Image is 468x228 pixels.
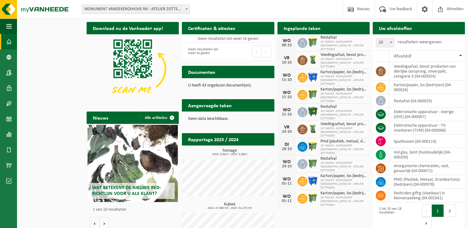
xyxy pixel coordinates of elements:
div: 28-10 [281,147,293,151]
div: 15-10 [281,78,293,82]
td: voedingsafval, bevat producten van dierlijke oorsprong, onverpakt, categorie 3 (04-000024) [389,62,465,81]
div: WO [281,108,293,112]
img: WB-0770-HPE-GN-50 [307,158,318,169]
img: Download de VHEPlus App [87,34,179,103]
span: Voedingsafval, bevat producten van dierlijke oorsprong, onverpakt, categorie 3 [320,53,367,57]
a: Bekijk rapportage [228,145,274,158]
span: 10-746253 - MONUMENT [GEOGRAPHIC_DATA] NV - ATELIER ZOTTEGEM [320,75,367,86]
td: elektronische apparatuur - TV-monitoren (TVM) (04-000068) [389,121,465,135]
span: 10-746253 - MONUMENT [GEOGRAPHIC_DATA] NV - ATELIER ZOTTEGEM [320,161,367,172]
div: VR [281,125,293,130]
h2: Uw afvalstoffen [373,22,418,34]
div: 05-11 [281,199,293,203]
h3: Tonnage [185,149,274,156]
span: Restafval [320,156,367,161]
p: U heeft 43 ongelezen document(en). [188,83,268,88]
span: 10-746253 - MONUMENT [GEOGRAPHIC_DATA] NV - ATELIER ZOTTEGEM [320,109,367,120]
button: Next [262,45,271,57]
a: Wat betekent de nieuwe RED-richtlijn voor u als klant? [88,125,178,202]
td: elektronische apparatuur - overige (OVE) (04-000067) [389,108,465,121]
h2: Rapportage 2025 / 2024 [182,133,245,145]
div: Geen resultaten om weer te geven [185,44,225,58]
button: 2 [444,205,456,217]
span: Afvalstof [394,54,411,59]
button: Previous [252,45,262,57]
div: DI [281,142,293,147]
td: Geen resultaten om weer te geven [182,34,274,43]
span: 10-746253 - MONUMENT [GEOGRAPHIC_DATA] NV - ATELIER ZOTTEGEM [320,40,367,51]
span: Pmd (plastiek, metaal, drankkartons) (bedrijven) [320,139,367,144]
span: Karton/papier, los (bedrijven) [320,70,367,75]
span: Voedingsafval, bevat producten van dierlijke oorsprong, onverpakt, categorie 3 [320,122,367,127]
img: WB-0140-HPE-GN-50 [307,124,318,134]
td: hol glas, bont (huishoudelijk) (04-000209) [389,148,465,162]
img: WB-0140-HPE-GN-50 [307,54,318,65]
a: Alle artikelen [140,112,178,124]
span: 10-746253 - MONUMENT [GEOGRAPHIC_DATA] NV - ATELIER ZOTTEGEM [320,92,367,103]
button: 1 [432,205,444,217]
div: 10-10 [281,61,293,65]
div: WO [281,159,293,164]
h2: Nieuws [87,112,114,124]
div: WO [281,90,293,95]
span: Wat betekent de nieuwe RED-richtlijn voor u als klant? [92,185,161,196]
td: restafval (04-000029) [389,94,465,108]
img: WB-0770-HPE-GN-50 [307,193,318,203]
label: resultaten weergeven [397,40,441,44]
span: 10-746253 - MONUMENT [GEOGRAPHIC_DATA] NV - ATELIER ZOTTEGEM [320,57,367,69]
span: Karton/papier, los (bedrijven) [320,87,367,92]
h2: Download nu de Vanheede+ app! [87,22,169,34]
img: WB-1100-HPE-GN-50 [307,141,318,151]
p: Geen data beschikbaar. [188,117,268,121]
div: 08-10 [281,43,293,48]
h2: Aangevraagde taken [182,99,238,111]
span: 2024: 0,862 t - 2025: 5,888 t [185,153,274,156]
h2: Documenten [182,66,221,78]
p: 1 van 10 resultaten [93,208,176,212]
span: Karton/papier, los (bedrijven) [320,174,367,179]
span: Restafval [320,104,367,109]
td: anorganische chemicaliën, vast, gevaarlijk (04-000671) [389,162,465,175]
h3: Kubiek [185,202,274,210]
div: 29-10 [281,164,293,169]
img: WB-1100-HPE-BE-01 [307,72,318,82]
td: pesticiden giftig (vloeibaar) in kleinverpakking (04-001041) [389,189,465,202]
div: WO [281,177,293,182]
span: 10 [376,38,394,47]
img: WB-0770-HPE-GN-50 [307,89,318,99]
td: spuitbussen (04-000114) [389,135,465,148]
h2: Ingeplande taken [277,22,327,34]
img: WB-0770-HPE-GN-50 [307,37,318,48]
span: Karton/papier, los (bedrijven) [320,191,367,196]
div: 15-10 [281,95,293,99]
span: 10-746253 - MONUMENT [GEOGRAPHIC_DATA] NV - ATELIER ZOTTEGEM [320,179,367,190]
div: 05-11 [281,182,293,186]
button: Previous [422,205,432,217]
span: 10-746253 - MONUMENT [GEOGRAPHIC_DATA] NV - ATELIER ZOTTEGEM [320,196,367,207]
span: 10-746253 - MONUMENT [GEOGRAPHIC_DATA] NV - ATELIER ZOTTEGEM [320,127,367,138]
span: Restafval [320,35,367,40]
h2: Certificaten & attesten [182,22,242,34]
td: PMD (Plastiek, Metaal, Drankkartons) (bedrijven) (04-000978) [389,175,465,189]
div: 15-10 [281,112,293,117]
div: WO [281,194,293,199]
div: WO [281,38,293,43]
div: WO [281,73,293,78]
div: VR [281,56,293,61]
div: 24-10 [281,130,293,134]
span: 10-746253 - MONUMENT [GEOGRAPHIC_DATA] NV - ATELIER ZOTTEGEM [320,144,367,155]
td: karton/papier, los (bedrijven) (04-000026) [389,81,465,94]
span: 2024: 47,980 m3 - 2025: 54,270 m3 [185,207,274,210]
img: WB-1100-HPE-BE-01 [307,175,318,186]
img: WB-1100-HPE-GN-01 [307,106,318,117]
span: MONUMENT VANDEKERCKHOVE NV - ATELIER ZOTTEGEM - 10-746253 [82,5,190,14]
